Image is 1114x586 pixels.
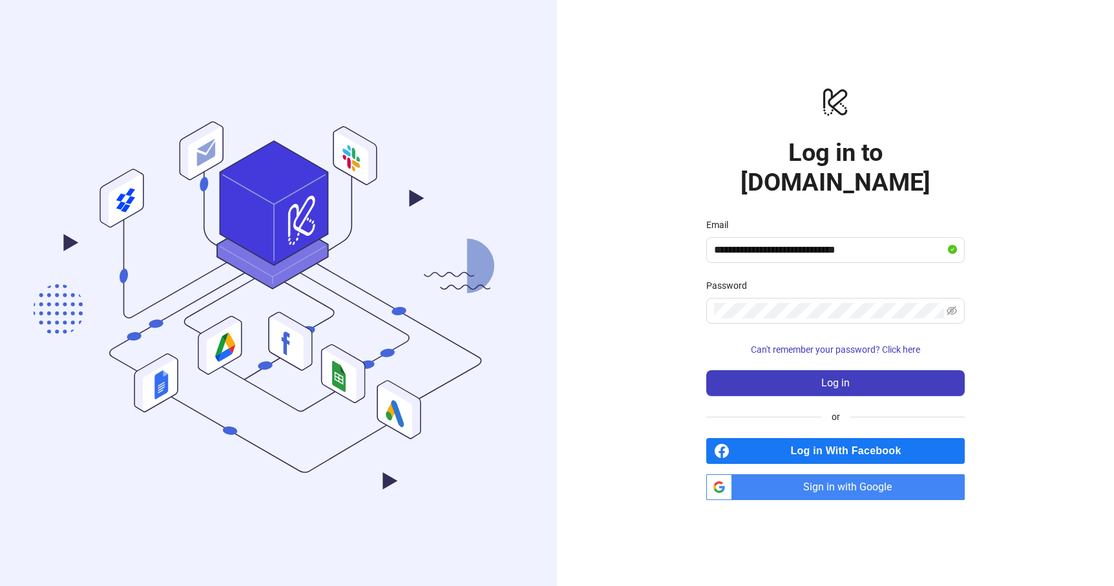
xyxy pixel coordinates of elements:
[706,370,965,396] button: Log in
[714,303,944,319] input: Password
[706,218,737,232] label: Email
[735,438,965,464] span: Log in With Facebook
[821,377,850,389] span: Log in
[714,242,945,258] input: Email
[737,474,965,500] span: Sign in with Google
[821,410,850,424] span: or
[706,138,965,197] h1: Log in to [DOMAIN_NAME]
[706,438,965,464] a: Log in With Facebook
[706,474,965,500] a: Sign in with Google
[751,344,920,355] span: Can't remember your password? Click here
[947,306,957,316] span: eye-invisible
[706,278,755,293] label: Password
[706,339,965,360] button: Can't remember your password? Click here
[706,344,965,355] a: Can't remember your password? Click here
